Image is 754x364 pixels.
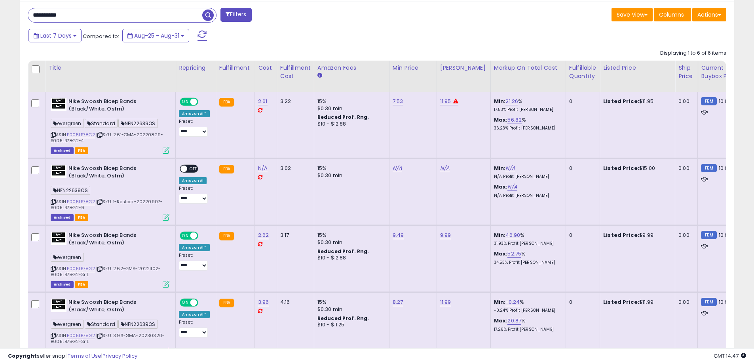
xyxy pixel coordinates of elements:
[8,353,137,360] div: seller snap | |
[603,232,669,239] div: $9.99
[258,64,273,72] div: Cost
[67,265,95,272] a: B005LB78G2
[51,214,74,221] span: Listings that have been deleted from Seller Central
[179,244,210,251] div: Amazon AI *
[494,164,506,172] b: Min:
[122,29,189,42] button: Aug-25 - Aug-31
[494,232,560,246] div: %
[603,299,669,306] div: $11.99
[505,164,515,172] a: N/A
[494,299,560,313] div: %
[28,29,82,42] button: Last 7 Days
[393,298,403,306] a: 8.27
[569,232,594,239] div: 0
[440,64,487,72] div: [PERSON_NAME]
[603,231,639,239] b: Listed Price:
[317,105,383,112] div: $0.30 min
[179,186,210,204] div: Preset:
[494,116,508,124] b: Max:
[603,64,672,72] div: Listed Price
[317,248,369,255] b: Reduced Prof. Rng.
[75,147,88,154] span: FBA
[701,164,716,172] small: FBM
[68,232,165,248] b: Nike Swoosh Bicep Bands (Black/White, Osfm)
[507,183,517,191] a: N/A
[440,97,451,105] a: 11.95
[280,232,308,239] div: 3.17
[317,72,322,79] small: Amazon Fees.
[8,352,37,360] strong: Copyright
[505,231,520,239] a: 46.90
[317,306,383,313] div: $0.30 min
[280,98,308,105] div: 3.22
[258,231,269,239] a: 2.62
[51,332,165,344] span: | SKU: 3.96-GMA-20230320-B005LB78G2-SnL
[51,131,163,143] span: | SKU: 2.61-GMA-20220829-B005LB78G2-4
[68,165,165,181] b: Nike Swoosh Bicep Bands (Black/White, Osfm)
[714,352,746,360] span: 2025-09-8 14:47 GMT
[317,114,369,120] b: Reduced Prof. Rng.
[179,110,210,117] div: Amazon AI *
[494,241,560,246] p: 31.93% Profit [PERSON_NAME]
[603,98,669,105] div: $11.95
[440,164,450,172] a: N/A
[494,107,560,112] p: 17.53% Profit [PERSON_NAME]
[678,98,691,105] div: 0.00
[134,32,179,40] span: Aug-25 - Aug-31
[317,165,383,172] div: 15%
[494,298,506,306] b: Min:
[490,61,566,92] th: The percentage added to the cost of goods (COGS) that forms the calculator for Min & Max prices.
[701,97,716,105] small: FBM
[569,98,594,105] div: 0
[51,165,66,178] img: 41k-LDkRD+L._SL40_.jpg
[51,147,74,154] span: Listings that have been deleted from Seller Central
[179,119,210,137] div: Preset:
[51,186,90,195] span: NFN22639OS
[67,131,95,138] a: B005LB78G2
[507,116,522,124] a: 56.82
[317,121,383,128] div: $10 - $12.88
[68,299,165,315] b: Nike Swoosh Bicep Bands (Black/White, Osfm)
[612,8,653,21] button: Save View
[179,253,210,271] div: Preset:
[317,64,386,72] div: Amazon Fees
[67,198,95,205] a: B005LB78G2
[505,298,520,306] a: -0.24
[678,299,691,306] div: 0.00
[219,299,234,307] small: FBA
[179,311,210,318] div: Amazon AI *
[67,332,95,339] a: B005LB78G2
[197,233,210,239] span: OFF
[51,98,66,111] img: 41k-LDkRD+L._SL40_.jpg
[569,165,594,172] div: 0
[197,299,210,306] span: OFF
[494,174,560,179] p: N/A Profit [PERSON_NAME]
[494,260,560,265] p: 34.53% Profit [PERSON_NAME]
[701,231,716,239] small: FBM
[258,97,268,105] a: 2.61
[220,8,251,22] button: Filters
[719,164,731,172] span: 10.98
[179,64,213,72] div: Repricing
[393,97,403,105] a: 7.53
[219,232,234,240] small: FBA
[603,164,639,172] b: Listed Price:
[692,8,726,21] button: Actions
[197,99,210,105] span: OFF
[258,298,269,306] a: 3.96
[678,64,694,80] div: Ship Price
[494,193,560,198] p: N/A Profit [PERSON_NAME]
[51,232,169,287] div: ASIN:
[51,281,74,288] span: Listings that have been deleted from Seller Central
[85,119,118,128] span: Standard
[118,119,158,128] span: NFN22639OS
[393,231,404,239] a: 9.49
[317,299,383,306] div: 15%
[659,11,684,19] span: Columns
[494,308,560,313] p: -0.24% Profit [PERSON_NAME]
[187,166,200,172] span: OFF
[317,255,383,261] div: $10 - $12.88
[494,183,508,191] b: Max:
[51,253,84,262] span: evergreen
[393,64,433,72] div: Min Price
